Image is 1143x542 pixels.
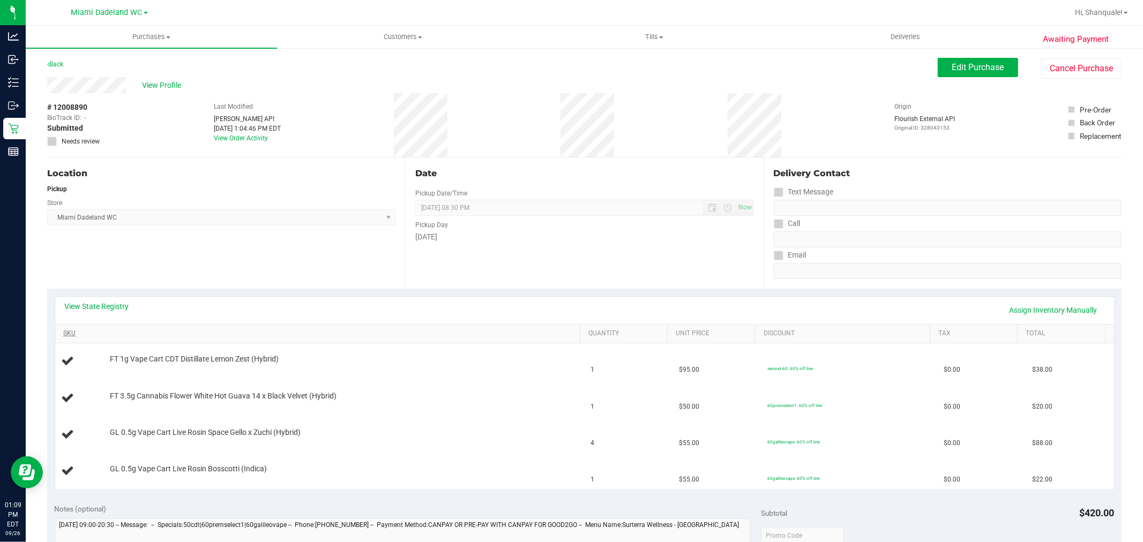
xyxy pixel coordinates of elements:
[214,114,281,124] div: [PERSON_NAME] API
[278,32,528,42] span: Customers
[679,402,699,412] span: $50.00
[529,32,779,42] span: Tills
[780,26,1031,48] a: Deliveries
[944,475,960,485] span: $0.00
[415,189,467,198] label: Pickup Date/Time
[876,32,935,42] span: Deliveries
[1032,475,1052,485] span: $22.00
[676,329,751,338] a: Unit Price
[774,247,806,263] label: Email
[679,365,699,375] span: $95.00
[47,185,67,193] strong: Pickup
[944,438,960,448] span: $0.00
[277,26,528,48] a: Customers
[26,26,277,48] a: Purchases
[110,427,301,438] span: GL 0.5g Vape Cart Live Rosin Space Gello x Zuchi (Hybrid)
[65,301,129,312] a: View State Registry
[1041,58,1122,79] button: Cancel Purchase
[1080,117,1115,128] div: Back Order
[774,200,1122,216] input: Format: (999) 999-9999
[11,456,43,488] iframe: Resource center
[1032,438,1052,448] span: $88.00
[679,475,699,485] span: $55.00
[47,198,62,208] label: Store
[938,329,1013,338] a: Tax
[47,102,87,113] span: # 12008890
[26,32,277,42] span: Purchases
[62,137,100,146] span: Needs review
[591,438,595,448] span: 4
[1043,33,1109,46] span: Awaiting Payment
[591,402,595,412] span: 1
[761,509,787,517] span: Subtotal
[767,403,822,408] span: 60premselect1: 60% off line
[1080,131,1121,141] div: Replacement
[47,123,83,134] span: Submitted
[110,464,267,474] span: GL 0.5g Vape Cart Live Rosin Bosscotti (Indica)
[8,31,19,42] inline-svg: Analytics
[588,329,663,338] a: Quantity
[764,329,926,338] a: Discount
[774,167,1122,180] div: Delivery Contact
[415,167,753,180] div: Date
[767,439,820,445] span: 60galileovape: 60% off line
[8,54,19,65] inline-svg: Inbound
[679,438,699,448] span: $55.00
[214,124,281,133] div: [DATE] 1:04:46 PM EDT
[591,475,595,485] span: 1
[952,62,1004,72] span: Edit Purchase
[415,220,448,230] label: Pickup Day
[110,354,279,364] span: FT 1g Vape Cart CDT Distillate Lemon Zest (Hybrid)
[774,231,1122,247] input: Format: (999) 999-9999
[938,58,1018,77] button: Edit Purchase
[47,61,63,68] a: Back
[415,231,753,243] div: [DATE]
[63,329,576,338] a: SKU
[1080,507,1115,518] span: $420.00
[1080,104,1111,115] div: Pre-Order
[110,391,337,401] span: FT 3.5g Cannabis Flower White Hot Guava 14 x Black Velvet (Hybrid)
[1003,301,1104,319] a: Assign Inventory Manually
[944,402,960,412] span: $0.00
[142,80,185,91] span: View Profile
[591,365,595,375] span: 1
[1032,402,1052,412] span: $20.00
[528,26,780,48] a: Tills
[894,102,912,111] label: Origin
[55,505,107,513] span: Notes (optional)
[894,124,955,132] p: Original ID: 328043153
[774,184,834,200] label: Text Message
[5,529,21,537] p: 09/26
[47,167,395,180] div: Location
[767,476,820,481] span: 60galileovape: 60% off line
[71,8,143,17] span: Miami Dadeland WC
[1032,365,1052,375] span: $38.00
[8,77,19,88] inline-svg: Inventory
[8,123,19,134] inline-svg: Retail
[944,365,960,375] span: $0.00
[8,100,19,111] inline-svg: Outbound
[767,366,813,371] span: second-60: 60% off line
[47,113,81,123] span: BioTrack ID:
[8,146,19,157] inline-svg: Reports
[214,102,253,111] label: Last Modified
[5,500,21,529] p: 01:09 PM EDT
[774,216,801,231] label: Call
[1075,8,1123,17] span: Hi, Shanquale!
[894,114,955,132] div: Flourish External API
[1026,329,1101,338] a: Total
[84,113,86,123] span: -
[214,134,268,142] a: View Order Activity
